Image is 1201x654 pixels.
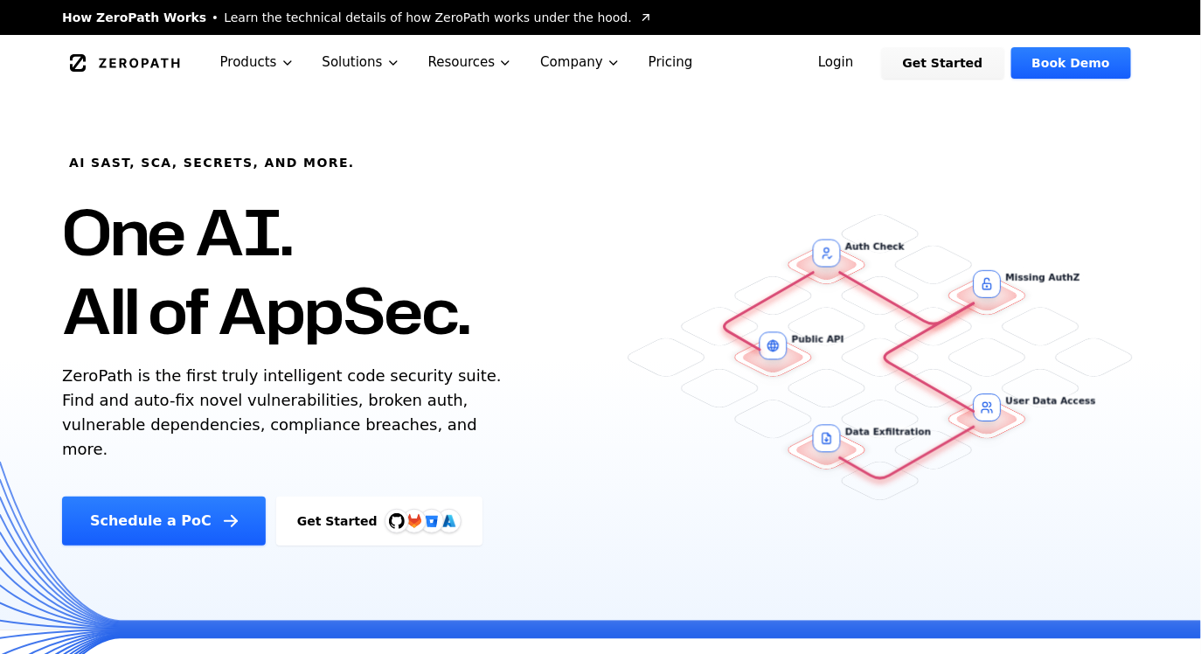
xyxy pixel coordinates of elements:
svg: Bitbucket [422,511,441,531]
img: Azure [442,514,456,528]
a: Schedule a PoC [62,497,266,546]
a: Login [797,47,875,79]
button: Company [526,35,635,90]
h1: One AI. All of AppSec. [62,192,470,350]
h6: AI SAST, SCA, Secrets, and more. [69,154,355,171]
button: Solutions [309,35,414,90]
span: Learn the technical details of how ZeroPath works under the hood. [224,9,632,26]
nav: Global [41,35,1160,90]
a: How ZeroPath WorksLearn the technical details of how ZeroPath works under the hood. [62,9,653,26]
a: Get StartedGitHubGitLabAzure [276,497,482,546]
a: Book Demo [1011,47,1131,79]
img: GitHub [389,513,405,529]
p: ZeroPath is the first truly intelligent code security suite. Find and auto-fix novel vulnerabilit... [62,364,510,462]
span: How ZeroPath Works [62,9,206,26]
a: Pricing [635,35,707,90]
button: Resources [414,35,527,90]
img: GitLab [397,504,432,539]
button: Products [206,35,309,90]
a: Get Started [882,47,1004,79]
